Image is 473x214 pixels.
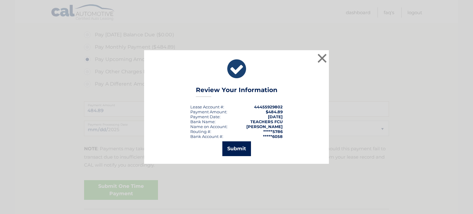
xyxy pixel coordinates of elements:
strong: 44455929802 [254,104,283,109]
div: Bank Name: [190,119,216,124]
div: Payment Amount: [190,109,227,114]
button: × [316,52,328,64]
strong: [PERSON_NAME] [246,124,283,129]
span: $484.89 [266,109,283,114]
div: Bank Account #: [190,134,223,139]
div: Routing #: [190,129,211,134]
div: Name on Account: [190,124,228,129]
button: Submit [222,141,251,156]
div: : [190,114,220,119]
strong: TEACHERS FCU [250,119,283,124]
span: [DATE] [268,114,283,119]
h3: Review Your Information [196,86,277,97]
span: Payment Date [190,114,220,119]
div: Lease Account #: [190,104,224,109]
